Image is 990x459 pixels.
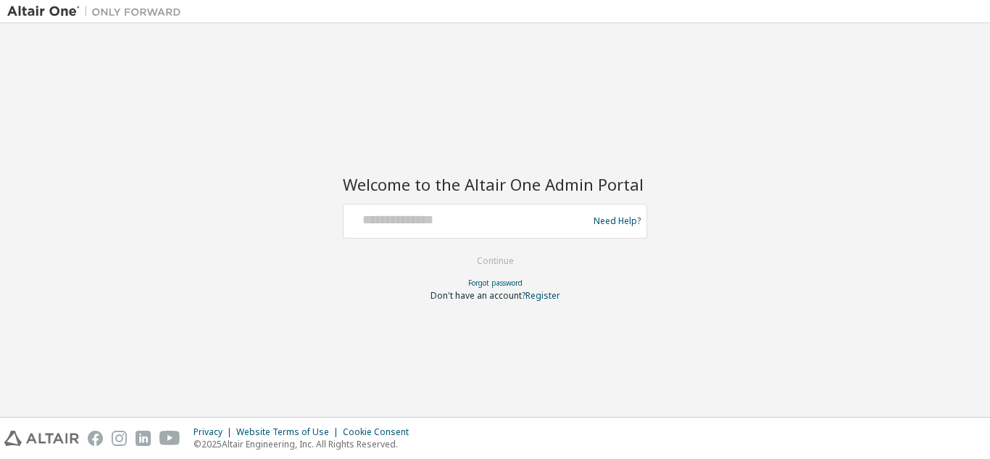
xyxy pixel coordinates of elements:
[4,431,79,446] img: altair_logo.svg
[525,289,560,302] a: Register
[112,431,127,446] img: instagram.svg
[88,431,103,446] img: facebook.svg
[594,220,641,221] a: Need Help?
[194,426,236,438] div: Privacy
[7,4,188,19] img: Altair One
[430,289,525,302] span: Don't have an account?
[468,278,523,288] a: Forgot password
[343,174,647,194] h2: Welcome to the Altair One Admin Portal
[194,438,417,450] p: © 2025 Altair Engineering, Inc. All Rights Reserved.
[343,426,417,438] div: Cookie Consent
[136,431,151,446] img: linkedin.svg
[159,431,180,446] img: youtube.svg
[236,426,343,438] div: Website Terms of Use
